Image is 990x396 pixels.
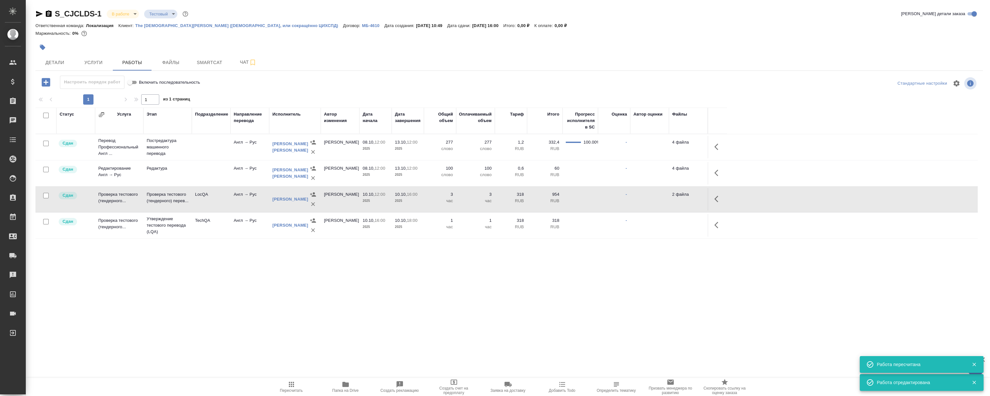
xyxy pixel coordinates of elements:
span: Посмотреть информацию [964,77,978,90]
p: час [427,198,453,204]
a: [PERSON_NAME] [272,197,308,202]
p: 100 [459,165,492,172]
p: слово [459,146,492,152]
div: Исполнитель [272,111,301,118]
p: 2025 [363,224,388,230]
p: 60 [530,165,559,172]
p: 0,00 ₽ [517,23,534,28]
a: - [626,166,627,171]
p: RUB [530,198,559,204]
p: 12:00 [407,166,417,171]
button: Добавить тэг [35,40,50,54]
p: RUB [530,224,559,230]
a: - [626,218,627,223]
span: Включить последовательность [139,79,200,86]
button: Призвать менеджера по развитию [643,378,698,396]
div: В работе [144,10,178,18]
span: Заявка на доставку [490,388,525,393]
button: Здесь прячутся важные кнопки [711,217,726,233]
td: Проверка тестового (тендерного... [95,214,143,237]
a: - [626,192,627,197]
p: 13.10, [395,140,407,145]
button: Здесь прячутся важные кнопки [711,191,726,207]
span: Призвать менеджера по развитию [647,386,694,395]
p: RUB [498,224,524,230]
td: Англ → Рус [230,162,269,184]
div: Статус [60,111,74,118]
button: Скопировать ссылку [45,10,53,18]
p: 2025 [395,172,421,178]
p: 12:00 [375,166,385,171]
p: 318 [498,217,524,224]
td: TechQA [192,214,230,237]
p: Локализация [86,23,119,28]
p: 2025 [395,146,421,152]
div: Менеджер проверил работу исполнителя, передает ее на следующий этап [58,217,92,226]
td: Редактирование Англ → Рус [95,162,143,184]
p: Утверждение тестового перевода (LQA) [147,216,189,235]
p: RUB [498,172,524,178]
p: Маржинальность: [35,31,72,36]
p: 4 файла [672,165,704,172]
button: Удалить [308,147,318,157]
p: RUB [530,146,559,152]
button: Назначить [308,216,318,225]
p: 08.10, [363,140,375,145]
td: Перевод Профессиональный Англ ... [95,134,143,160]
p: час [459,198,492,204]
span: из 1 страниц [163,95,190,105]
p: Постредактура машинного перевода [147,137,189,157]
p: Сдан [63,218,73,225]
button: Удалить [308,173,318,183]
button: Определить тематику [589,378,643,396]
button: Назначить [308,164,318,173]
p: [DATE] 16:00 [472,23,504,28]
p: 2025 [395,198,421,204]
div: Работа пересчитана [877,361,962,368]
span: Чат [233,58,264,66]
p: 277 [427,139,453,146]
div: Прогресс исполнителя в SC [566,111,595,130]
div: Работа отредактирована [877,379,962,386]
a: - [626,140,627,145]
button: Удалить [308,225,318,235]
p: 12:00 [407,140,417,145]
p: Итого: [503,23,517,28]
p: 10.10, [363,218,375,223]
a: S_CJCLDS-1 [55,9,102,18]
p: 0,00 ₽ [554,23,572,28]
div: Этап [147,111,157,118]
span: Пересчитать [280,388,303,393]
p: 18:00 [407,218,417,223]
td: [PERSON_NAME] [321,214,359,237]
a: [PERSON_NAME] [272,223,308,228]
p: 2 файла [672,191,704,198]
span: Детали [39,59,70,67]
div: Автор изменения [324,111,356,124]
p: 0,6 [498,165,524,172]
div: Итого [547,111,559,118]
p: час [459,224,492,230]
div: Услуга [117,111,131,118]
p: 2025 [395,224,421,230]
p: Проверка тестового (тендерного) перев... [147,191,189,204]
p: 3 [427,191,453,198]
p: 12:00 [375,192,385,197]
p: 1,2 [498,139,524,146]
button: 710.40 RUB; [80,29,88,38]
a: The [DEMOGRAPHIC_DATA][PERSON_NAME] ([DEMOGRAPHIC_DATA], или сокращённо ЦИХСПД) [135,23,343,28]
p: 10.10, [395,218,407,223]
button: Закрыть [967,380,981,385]
button: Папка на Drive [319,378,373,396]
button: Создать рекламацию [373,378,427,396]
p: 1 [427,217,453,224]
span: Работы [117,59,148,67]
td: Англ → Рус [230,188,269,211]
a: МБ-4610 [362,23,384,28]
div: Менеджер проверил работу исполнителя, передает ее на следующий этап [58,165,92,174]
span: Настроить таблицу [949,76,964,91]
div: Менеджер проверил работу исполнителя, передает ее на следующий этап [58,139,92,148]
td: Англ → Рус [230,136,269,158]
p: К оплате: [534,23,554,28]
